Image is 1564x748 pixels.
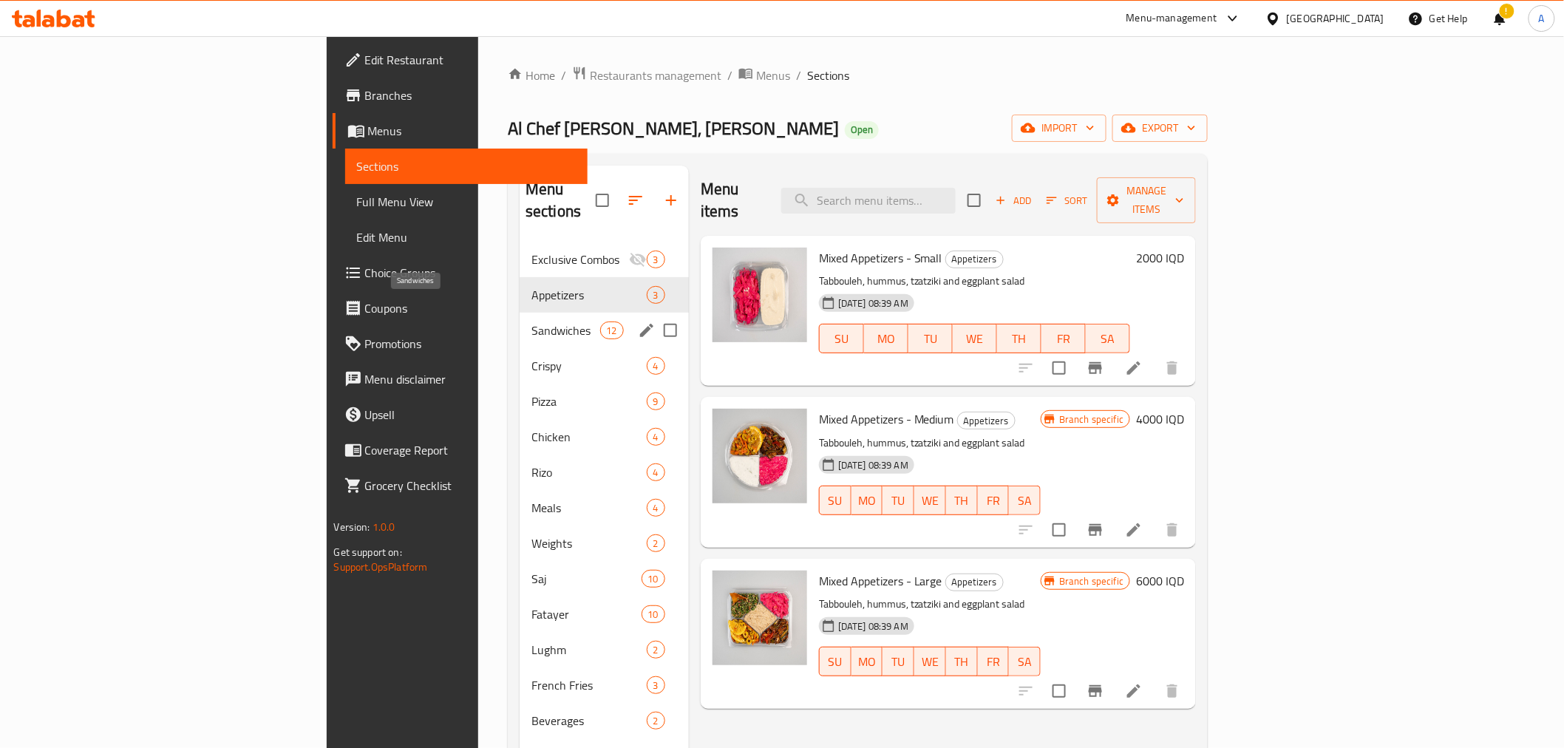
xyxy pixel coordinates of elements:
[520,277,689,313] div: Appetizers3
[914,328,947,350] span: TU
[857,651,877,673] span: MO
[1078,512,1113,548] button: Branch-specific-item
[647,288,664,302] span: 3
[647,395,664,409] span: 9
[531,463,647,481] div: Rizo
[345,184,588,220] a: Full Menu View
[819,247,942,269] span: Mixed Appetizers - Small
[819,647,851,676] button: SU
[1155,673,1190,709] button: delete
[832,458,914,472] span: [DATE] 08:39 AM
[1125,359,1143,377] a: Edit menu item
[345,220,588,255] a: Edit Menu
[333,113,588,149] a: Menus
[647,712,665,730] div: items
[946,251,1003,268] span: Appetizers
[1287,10,1384,27] div: [GEOGRAPHIC_DATA]
[333,468,588,503] a: Grocery Checklist
[520,596,689,632] div: Fatayer10
[333,78,588,113] a: Branches
[647,676,665,694] div: items
[647,643,664,657] span: 2
[531,605,642,623] div: Fatayer
[959,328,991,350] span: WE
[826,651,846,673] span: SU
[531,286,647,304] span: Appetizers
[1044,514,1075,545] span: Select to update
[642,605,665,623] div: items
[914,647,946,676] button: WE
[920,651,940,673] span: WE
[888,490,908,511] span: TU
[888,651,908,673] span: TU
[334,543,402,562] span: Get support on:
[978,647,1010,676] button: FR
[345,149,588,184] a: Sections
[531,570,642,588] span: Saj
[601,324,623,338] span: 12
[647,286,665,304] div: items
[531,357,647,375] span: Crispy
[333,361,588,397] a: Menu disclaimer
[984,490,1004,511] span: FR
[1126,10,1217,27] div: Menu-management
[531,392,647,410] span: Pizza
[832,296,914,310] span: [DATE] 08:39 AM
[642,608,664,622] span: 10
[819,324,864,353] button: SU
[946,486,978,515] button: TH
[857,490,877,511] span: MO
[1078,350,1113,386] button: Branch-specific-item
[1136,409,1184,429] h6: 4000 IQD
[959,185,990,216] span: Select section
[520,242,689,277] div: Exclusive Combos3
[713,409,807,503] img: Mixed Appetizers - Medium
[365,86,576,104] span: Branches
[531,428,647,446] div: Chicken
[647,501,664,515] span: 4
[946,574,1003,591] span: Appetizers
[647,359,664,373] span: 4
[365,406,576,424] span: Upsell
[851,486,883,515] button: MO
[531,322,600,339] span: Sandwiches
[357,228,576,246] span: Edit Menu
[647,499,665,517] div: items
[368,122,576,140] span: Menus
[520,703,689,738] div: Beverages2
[647,537,664,551] span: 2
[373,517,395,537] span: 1.0.0
[1109,182,1184,219] span: Manage items
[520,632,689,667] div: Lughm2
[647,679,664,693] span: 3
[819,570,942,592] span: Mixed Appetizers - Large
[520,313,689,348] div: Sandwiches12edit
[713,571,807,665] img: Mixed Appetizers - Large
[738,66,790,85] a: Menus
[1043,189,1091,212] button: Sort
[864,324,908,353] button: MO
[883,647,914,676] button: TU
[531,712,647,730] span: Beverages
[365,264,576,282] span: Choice Groups
[952,651,972,673] span: TH
[957,412,1016,429] div: Appetizers
[851,647,883,676] button: MO
[531,676,647,694] div: French Fries
[1047,328,1080,350] span: FR
[647,392,665,410] div: items
[365,477,576,494] span: Grocery Checklist
[920,490,940,511] span: WE
[1044,353,1075,384] span: Select to update
[1047,192,1087,209] span: Sort
[508,112,839,145] span: Al Chef [PERSON_NAME], [PERSON_NAME]
[819,434,1041,452] p: Tabbouleh, hummus, tzatziki and eggplant salad
[1041,324,1086,353] button: FR
[365,51,576,69] span: Edit Restaurant
[334,517,370,537] span: Version:
[508,66,1208,85] nav: breadcrumb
